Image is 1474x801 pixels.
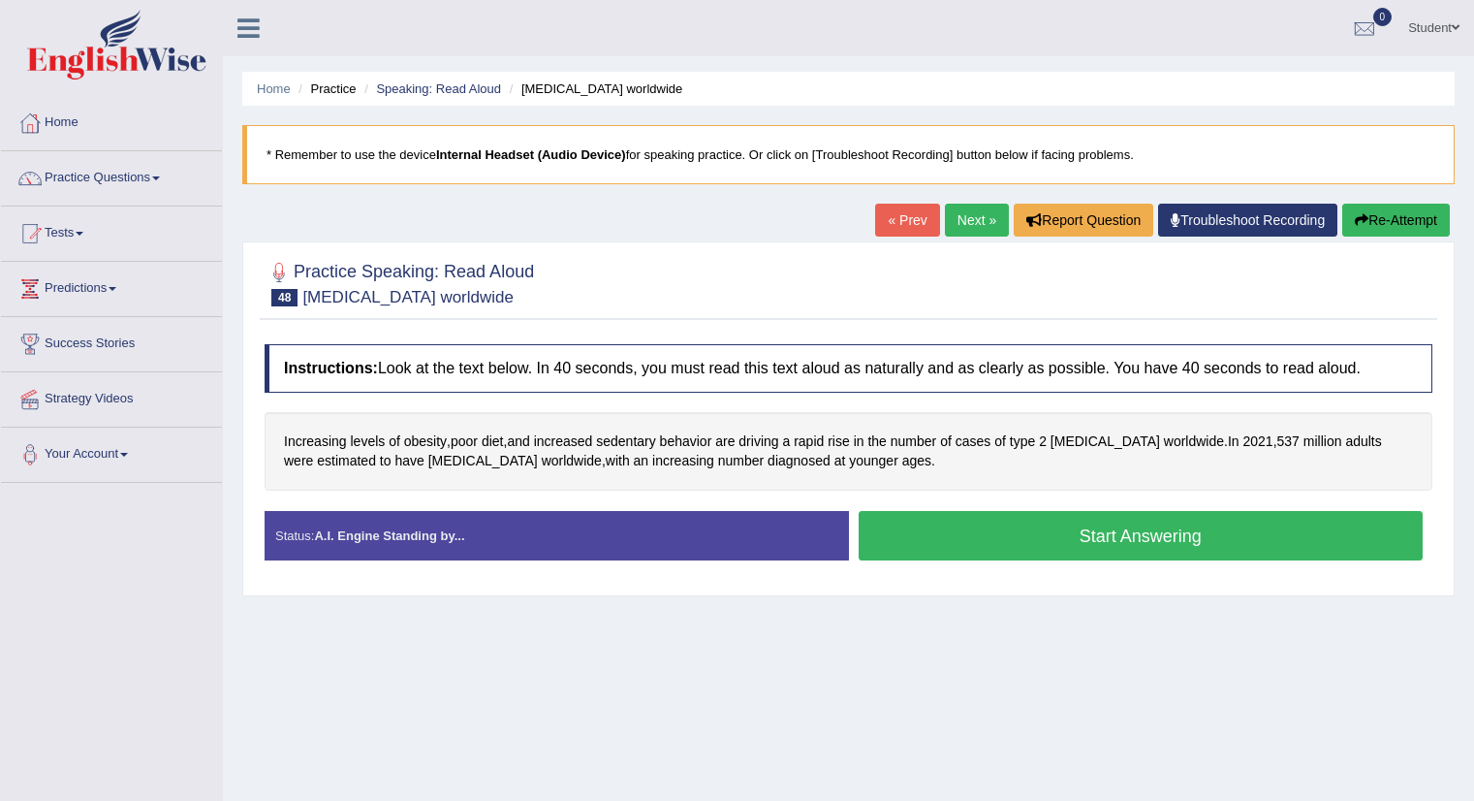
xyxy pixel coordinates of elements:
h4: Look at the text below. In 40 seconds, you must read this text aloud as naturally and as clearly ... [265,344,1432,393]
span: 0 [1373,8,1393,26]
a: Home [1,96,222,144]
span: Click to see word definition [652,451,714,471]
span: Click to see word definition [428,451,538,471]
span: Click to see word definition [782,432,790,452]
span: Click to see word definition [834,451,846,471]
span: Click to see word definition [718,451,764,471]
span: Click to see word definition [451,432,478,452]
span: Click to see word definition [542,451,602,471]
span: Click to see word definition [1243,432,1273,452]
a: Success Stories [1,317,222,366]
h2: Practice Speaking: Read Aloud [265,258,534,306]
span: Click to see word definition [317,451,376,471]
span: Click to see word definition [1051,432,1160,452]
span: Click to see word definition [482,432,504,452]
a: Troubleshoot Recording [1158,204,1337,237]
b: Internal Headset (Audio Device) [436,147,626,162]
span: Click to see word definition [1228,432,1239,452]
span: Click to see word definition [596,432,655,452]
span: Click to see word definition [380,451,392,471]
span: Click to see word definition [534,432,593,452]
span: Click to see word definition [350,432,385,452]
span: Click to see word definition [902,451,931,471]
span: Click to see word definition [956,432,991,452]
span: Click to see word definition [828,432,850,452]
span: Click to see word definition [867,432,886,452]
span: Click to see word definition [849,451,898,471]
small: [MEDICAL_DATA] worldwide [302,288,514,306]
span: Click to see word definition [1039,432,1047,452]
span: Click to see word definition [940,432,952,452]
span: Click to see word definition [404,432,447,452]
span: Click to see word definition [394,451,423,471]
span: Click to see word definition [891,432,936,452]
a: « Prev [875,204,939,237]
span: Click to see word definition [1345,432,1381,452]
button: Report Question [1014,204,1153,237]
a: Strategy Videos [1,372,222,421]
span: 48 [271,289,298,306]
div: , , . , , . [265,412,1432,491]
a: Next » [945,204,1009,237]
a: Speaking: Read Aloud [376,81,501,96]
button: Start Answering [859,511,1424,561]
a: Tests [1,207,222,255]
span: Click to see word definition [794,432,824,452]
li: Practice [294,80,356,98]
span: Click to see word definition [634,451,649,471]
span: Click to see word definition [660,432,712,452]
span: Click to see word definition [284,432,347,452]
span: Click to see word definition [738,432,778,452]
span: Click to see word definition [389,432,400,452]
span: Click to see word definition [715,432,735,452]
button: Re-Attempt [1342,204,1450,237]
strong: A.I. Engine Standing by... [314,529,464,543]
span: Click to see word definition [994,432,1006,452]
div: Status: [265,511,849,561]
a: Predictions [1,262,222,310]
li: [MEDICAL_DATA] worldwide [505,80,683,98]
a: Practice Questions [1,151,222,200]
span: Click to see word definition [854,432,864,452]
span: Click to see word definition [1164,432,1224,452]
a: Home [257,81,291,96]
span: Click to see word definition [606,451,630,471]
span: Click to see word definition [1277,432,1300,452]
span: Click to see word definition [1303,432,1342,452]
a: Your Account [1,428,222,476]
b: Instructions: [284,360,378,376]
span: Click to see word definition [1010,432,1035,452]
span: Click to see word definition [507,432,529,452]
blockquote: * Remember to use the device for speaking practice. Or click on [Troubleshoot Recording] button b... [242,125,1455,184]
span: Click to see word definition [768,451,831,471]
span: Click to see word definition [284,451,313,471]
